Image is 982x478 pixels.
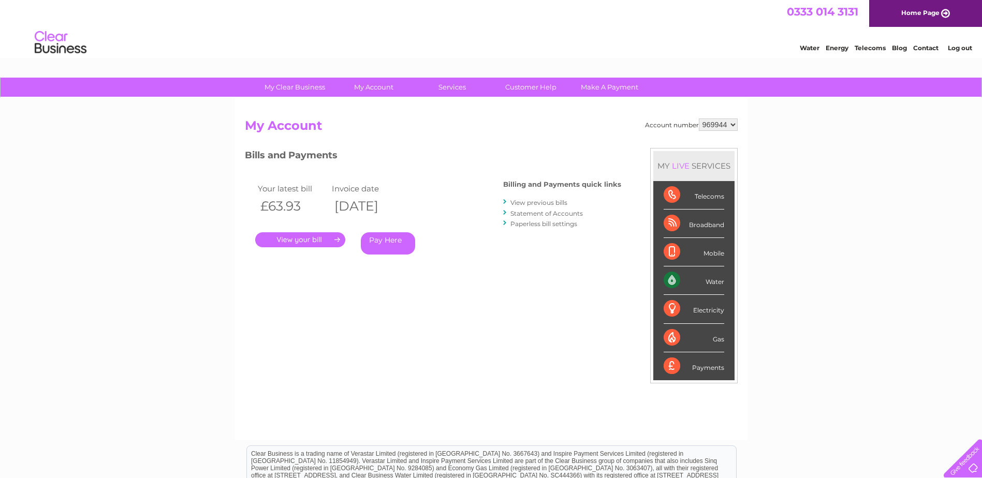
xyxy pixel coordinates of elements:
[645,118,738,131] div: Account number
[913,44,939,52] a: Contact
[255,196,330,217] th: £63.93
[503,181,621,188] h4: Billing and Payments quick links
[892,44,907,52] a: Blog
[664,324,724,352] div: Gas
[510,210,583,217] a: Statement of Accounts
[255,232,345,247] a: .
[664,266,724,295] div: Water
[664,238,724,266] div: Mobile
[329,196,404,217] th: [DATE]
[488,78,574,97] a: Customer Help
[247,6,736,50] div: Clear Business is a trading name of Verastar Limited (registered in [GEOGRAPHIC_DATA] No. 3667643...
[361,232,415,255] a: Pay Here
[34,27,87,58] img: logo.png
[787,5,858,18] a: 0333 014 3131
[510,220,577,228] a: Paperless bill settings
[331,78,416,97] a: My Account
[800,44,819,52] a: Water
[255,182,330,196] td: Your latest bill
[409,78,495,97] a: Services
[826,44,848,52] a: Energy
[670,161,692,171] div: LIVE
[664,181,724,210] div: Telecoms
[653,151,735,181] div: MY SERVICES
[855,44,886,52] a: Telecoms
[664,210,724,238] div: Broadband
[567,78,652,97] a: Make A Payment
[245,118,738,138] h2: My Account
[664,295,724,323] div: Electricity
[948,44,972,52] a: Log out
[664,352,724,380] div: Payments
[329,182,404,196] td: Invoice date
[510,199,567,206] a: View previous bills
[252,78,338,97] a: My Clear Business
[245,148,621,166] h3: Bills and Payments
